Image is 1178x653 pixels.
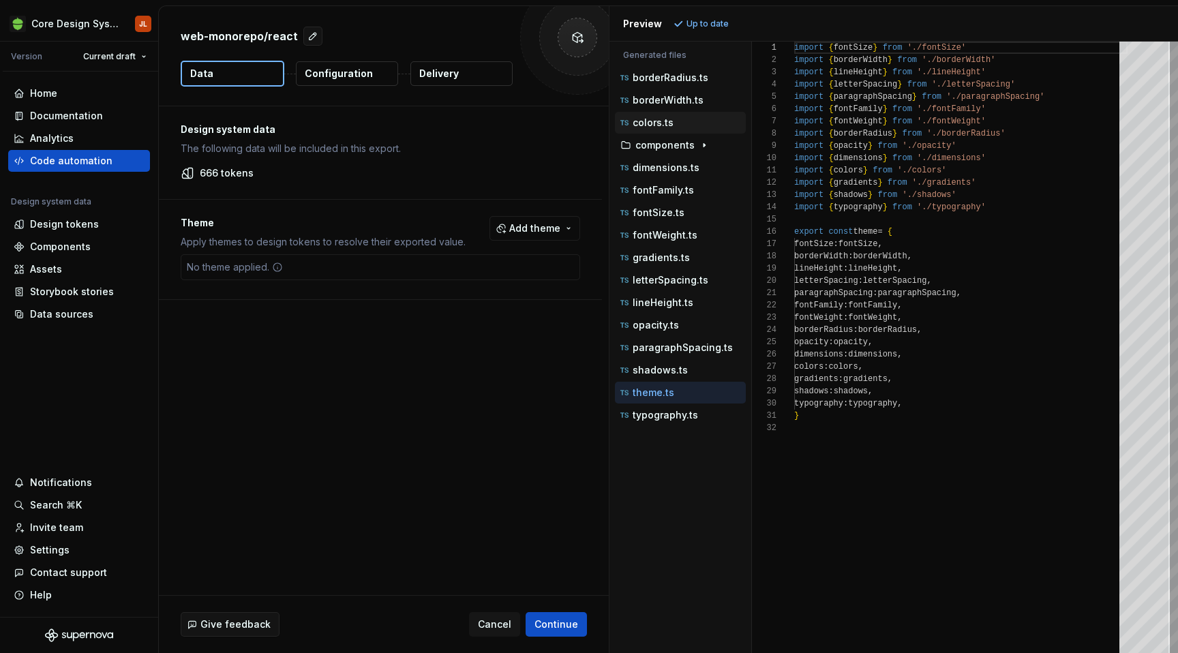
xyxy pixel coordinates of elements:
span: dimensions [848,350,897,359]
span: const [828,227,853,237]
p: components [635,140,695,151]
span: gradients [794,374,839,384]
span: : [833,239,838,249]
a: Supernova Logo [45,628,113,642]
p: Design system data [181,123,580,136]
div: JL [139,18,147,29]
span: opacity [794,337,828,347]
p: 666 tokens [200,166,254,180]
button: Help [8,584,150,606]
button: dimensions.ts [615,160,746,175]
span: fontWeight [794,313,843,322]
span: { [828,178,833,187]
span: { [828,153,833,163]
span: import [794,153,824,163]
span: './shadows' [902,190,956,200]
div: Assets [30,262,62,276]
div: 19 [752,262,776,275]
span: fontSize [838,239,877,249]
span: import [794,166,824,175]
div: Contact support [30,566,107,579]
span: typography [833,202,882,212]
div: 23 [752,312,776,324]
span: shadows [833,386,867,396]
button: Data [181,61,284,87]
p: The following data will be included in this export. [181,142,580,155]
span: } [868,190,873,200]
a: Storybook stories [8,281,150,303]
img: 236da360-d76e-47e8-bd69-d9ae43f958f1.png [10,16,26,32]
span: , [887,374,892,384]
span: import [794,202,824,212]
div: Preview [623,17,662,31]
p: fontWeight.ts [633,230,697,241]
span: colors [828,362,858,371]
p: letterSpacing.ts [633,275,708,286]
span: import [794,92,824,102]
div: 29 [752,385,776,397]
a: Components [8,236,150,258]
span: } [887,55,892,65]
div: Data sources [30,307,93,321]
div: Code automation [30,154,112,168]
p: Configuration [305,67,373,80]
button: Current draft [77,47,153,66]
span: borderRadius [794,325,853,335]
span: from [892,117,912,126]
span: lineHeight [848,264,897,273]
span: , [897,264,902,273]
p: Delivery [419,67,459,80]
span: from [892,153,912,163]
span: from [882,43,902,52]
span: : [828,337,833,347]
span: colors [833,166,862,175]
span: , [877,239,882,249]
span: './paragraphSpacing' [946,92,1044,102]
span: borderRadius [858,325,916,335]
span: dimensions [794,350,843,359]
p: typography.ts [633,410,698,421]
a: Home [8,82,150,104]
p: web-monorepo/react [181,28,298,44]
p: opacity.ts [633,320,679,331]
span: Add theme [509,222,560,235]
span: : [824,362,828,371]
span: : [843,301,848,310]
span: : [838,374,843,384]
span: import [794,141,824,151]
span: opacity [833,337,867,347]
div: 13 [752,189,776,201]
button: Core Design SystemJL [3,9,155,38]
div: 18 [752,250,776,262]
span: } [882,67,887,77]
span: import [794,178,824,187]
div: 20 [752,275,776,287]
p: paragraphSpacing.ts [633,342,733,353]
span: } [794,411,799,421]
span: { [828,141,833,151]
span: fontWeight [833,117,882,126]
span: theme [853,227,877,237]
span: fontFamily [833,104,882,114]
span: from [873,166,892,175]
span: from [907,80,926,89]
span: { [828,80,833,89]
span: , [858,362,862,371]
div: 8 [752,127,776,140]
div: 28 [752,373,776,385]
span: export [794,227,824,237]
a: Data sources [8,303,150,325]
div: Design tokens [30,217,99,231]
span: { [887,227,892,237]
a: Design tokens [8,213,150,235]
div: Documentation [30,109,103,123]
button: Add theme [489,216,580,241]
span: './typography' [917,202,986,212]
div: 7 [752,115,776,127]
a: Code automation [8,150,150,172]
div: Home [30,87,57,100]
div: 11 [752,164,776,177]
button: components [615,138,746,153]
p: shadows.ts [633,365,688,376]
p: Generated files [623,50,738,61]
